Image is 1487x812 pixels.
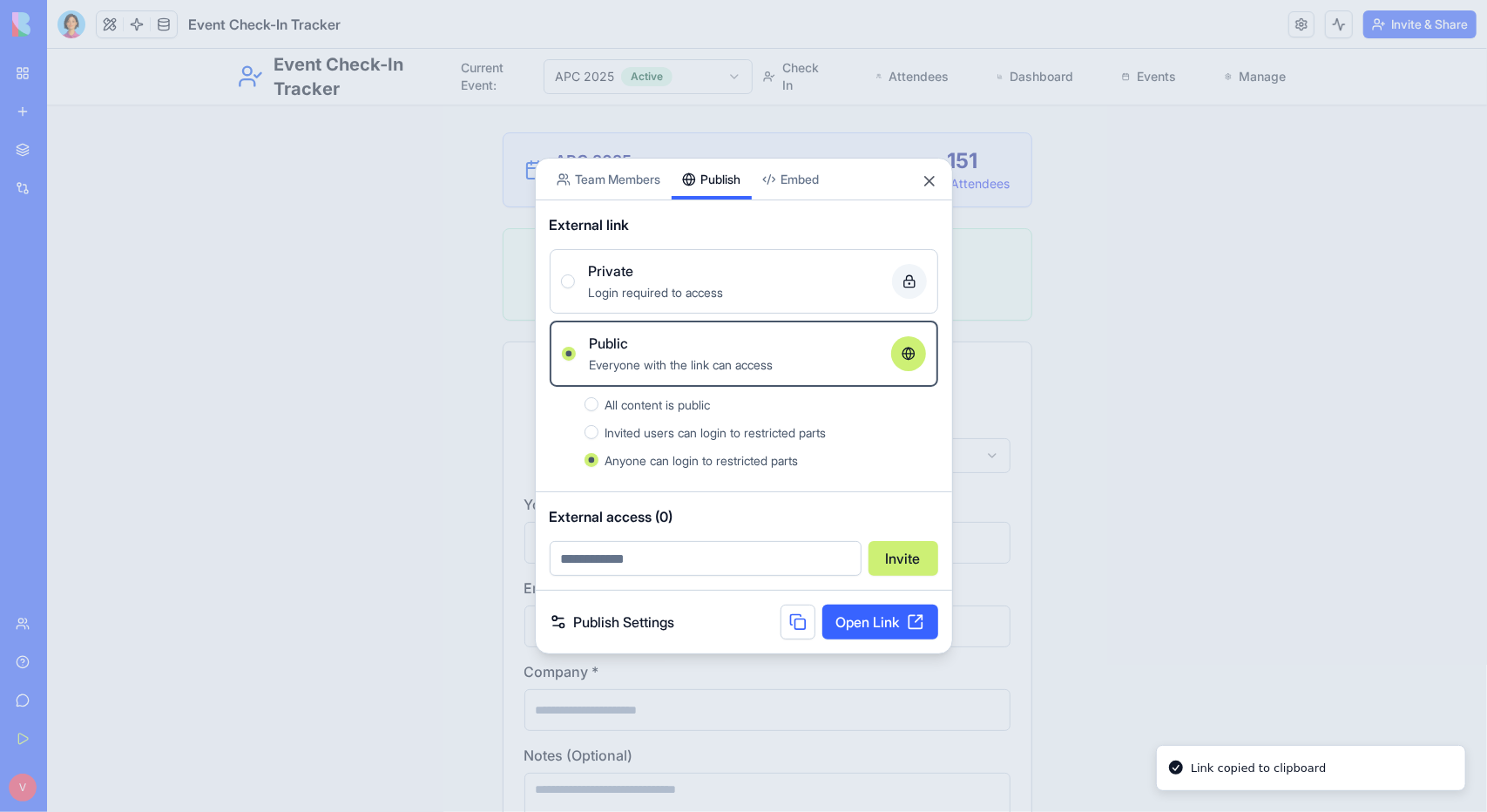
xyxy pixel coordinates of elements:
h1: Event Check-In Tracker [226,3,414,52]
button: All content is public [585,397,598,411]
button: PrivateLogin required to access [561,274,575,288]
a: Manage [1167,3,1249,52]
span: Current Event: [414,10,490,45]
div: Total People Counted [678,233,801,250]
span: [GEOGRAPHIC_DATA], [GEOGRAPHIC_DATA] [526,125,782,142]
button: PublicEveryone with the link can access [562,347,576,361]
span: External link [550,214,630,235]
div: 151 [678,201,801,233]
label: Your Name * [477,447,561,464]
span: Anyone can login to restricted parts [605,453,799,468]
h2: APC 2025 [509,100,836,125]
a: Dashboard [940,3,1037,52]
a: Events [1065,3,1139,52]
button: Team Members [546,159,672,200]
span: Public [590,333,629,354]
button: Close [921,173,938,190]
a: Attendees [819,3,913,52]
span: Everyone with the link can access [590,357,774,372]
div: Self-Service Check-In [477,315,963,342]
span: Private [589,261,634,281]
button: Invite [869,541,938,576]
span: External access (0) [550,506,938,527]
button: Invited users can login to restricted parts [585,425,598,439]
label: Notes (Optional) [477,698,586,715]
div: Event Attendees [869,126,963,144]
a: Publish Settings [550,612,675,633]
p: Please enter your information to check in to the event [477,348,963,369]
a: Open Link [822,605,938,639]
a: Check In [706,3,791,52]
label: Company * [477,614,552,632]
span: Login required to access [589,285,724,300]
span: Invited users can login to restricted parts [605,425,827,440]
button: Publish [672,159,752,200]
div: 151 [869,98,963,126]
button: Embed [752,159,830,200]
button: Anyone can login to restricted parts [585,453,598,467]
span: All content is public [605,397,711,412]
label: Email Address * [477,531,583,548]
span: [DATE] [796,125,836,142]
